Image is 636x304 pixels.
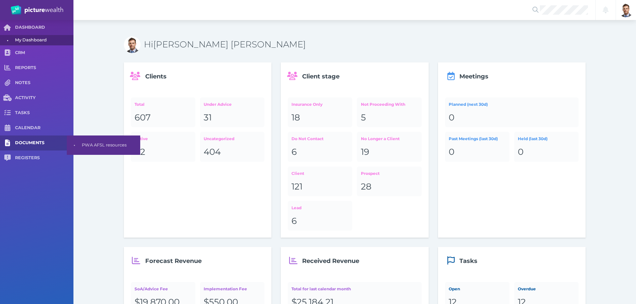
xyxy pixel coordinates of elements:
img: Bradley David Bond [124,36,141,53]
span: Clients [145,73,167,80]
div: 0 [518,146,575,158]
div: 18 [291,112,349,123]
span: Implementation Fee [204,286,247,291]
span: CALENDAR [15,125,73,131]
span: Held (last 30d) [518,136,548,141]
span: Client [291,171,304,176]
span: Not Proceeding With [361,102,405,107]
span: PWA AFSL resources [82,140,138,150]
span: NOTES [15,80,73,86]
span: Forecast Revenue [145,257,202,265]
span: Open [449,286,460,291]
span: TASKS [15,110,73,116]
a: Planned (next 30d)0 [445,97,579,127]
a: Held (last 30d)0 [514,132,579,162]
a: Past Meetings (last 30d)0 [445,132,509,162]
div: 42 [135,146,192,158]
div: 404 [204,146,261,158]
span: Do Not Contact [291,136,324,141]
span: Client stage [302,73,340,80]
span: Meetings [459,73,488,80]
span: Total for last calendar month [291,286,351,291]
span: Uncategorized [204,136,234,141]
h3: Hi [PERSON_NAME] [PERSON_NAME] [144,39,586,50]
span: DOCUMENTS [15,140,73,146]
span: Tasks [459,257,477,265]
span: REPORTS [15,65,73,71]
a: Active42 [131,132,195,162]
span: Under Advice [204,102,232,107]
span: REGISTERS [15,155,73,161]
div: 607 [135,112,192,123]
a: Total607 [131,97,195,127]
span: Total [135,102,145,107]
span: Past Meetings (last 30d) [449,136,498,141]
div: 31 [204,112,261,123]
span: ACTIVITY [15,95,73,101]
span: My Dashboard [15,35,71,45]
div: 0 [449,146,506,158]
span: Prospect [361,171,380,176]
span: Active [135,136,148,141]
span: Planned (next 30d) [449,102,488,107]
span: • [67,141,82,149]
span: No Longer a Client [361,136,400,141]
img: PW [11,5,63,15]
div: 6 [291,146,349,158]
div: 121 [291,181,349,193]
span: Overdue [518,286,536,291]
span: CRM [15,50,73,56]
a: •PWA AFSL resources [67,140,140,150]
span: DASHBOARD [15,25,73,30]
div: 6 [291,216,349,227]
span: Received Revenue [302,257,359,265]
div: 5 [361,112,418,123]
div: 0 [449,112,575,123]
span: Insurance Only [291,102,323,107]
span: Lead [291,205,301,210]
a: Under Advice31 [200,97,264,127]
div: 28 [361,181,418,193]
div: 19 [361,146,418,158]
span: SoA/Advice Fee [135,286,168,291]
img: Brad Bond [619,3,633,17]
